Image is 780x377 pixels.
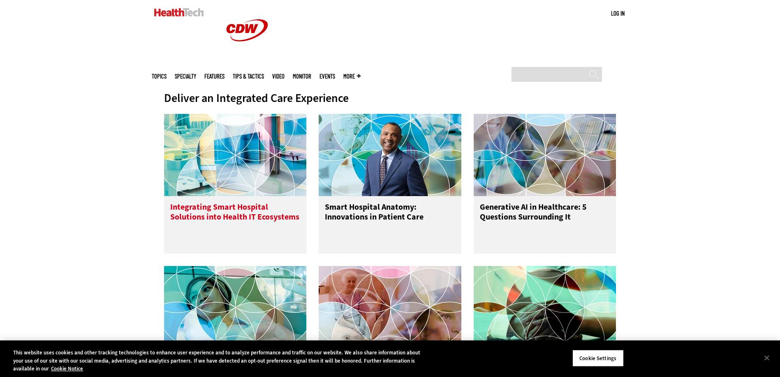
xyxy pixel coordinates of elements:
[293,73,311,79] a: MonITor
[216,54,278,63] a: CDW
[611,9,625,18] div: User menu
[343,73,361,79] span: More
[319,266,461,348] img: Several patients in various hospital settings
[474,114,616,254] a: Multiple patients and doctors across settings Generative AI in Healthcare: 5 Questions Surroundin...
[175,73,196,79] span: Specialty
[164,91,616,105] div: Deliver an Integrated Care Experience
[480,202,610,235] h3: Generative AI in Healthcare: 5 Questions Surrounding It
[51,365,83,372] a: More information about your privacy
[319,114,461,196] img: Jim Francis photo on background of hospital scenes with kaleidoscope effect
[164,114,307,254] a: hospital scenes with kaleidoscope effect Integrating Smart Hospital Solutions into Health IT Ecos...
[474,266,616,348] img: kaleidoscope effect on top of nurse holding patient's hand
[154,8,204,16] img: Home
[319,73,335,79] a: Events
[152,73,167,79] span: Topics
[611,9,625,17] a: Log in
[325,202,455,235] h3: Smart Hospital Anatomy: Innovations in Patient Care
[758,349,776,367] button: Close
[13,349,429,373] div: This website uses cookies and other tracking technologies to enhance user experience and to analy...
[164,266,307,348] img: Smiling patient with kaleidoscope effect
[272,73,285,79] a: Video
[164,114,307,196] img: hospital scenes with kaleidoscope effect
[319,114,461,254] a: Jim Francis photo on background of hospital scenes with kaleidoscope effect Smart Hospital Anatom...
[233,73,264,79] a: Tips & Tactics
[204,73,225,79] a: Features
[474,114,616,196] img: Multiple patients and doctors across settings
[170,202,301,235] h3: Integrating Smart Hospital Solutions into Health IT Ecosystems
[572,349,624,367] button: Cookie Settings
